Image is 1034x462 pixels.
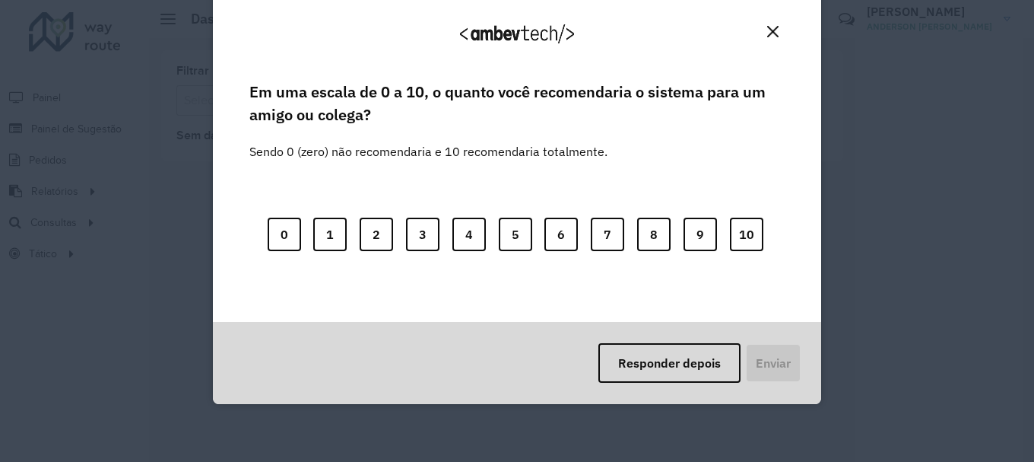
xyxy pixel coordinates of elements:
button: 4 [452,218,486,251]
button: 8 [637,218,671,251]
button: 10 [730,218,763,251]
button: 1 [313,218,347,251]
button: 5 [499,218,532,251]
img: Logo Ambevtech [460,24,574,43]
button: Close [761,20,785,43]
label: Sendo 0 (zero) não recomendaria e 10 recomendaria totalmente. [249,124,607,161]
button: 9 [684,218,717,251]
button: 6 [544,218,578,251]
label: Em uma escala de 0 a 10, o quanto você recomendaria o sistema para um amigo ou colega? [249,81,785,127]
button: 2 [360,218,393,251]
button: 7 [591,218,624,251]
button: 3 [406,218,439,251]
button: Responder depois [598,343,741,383]
button: 0 [268,218,301,251]
img: Close [767,26,779,37]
